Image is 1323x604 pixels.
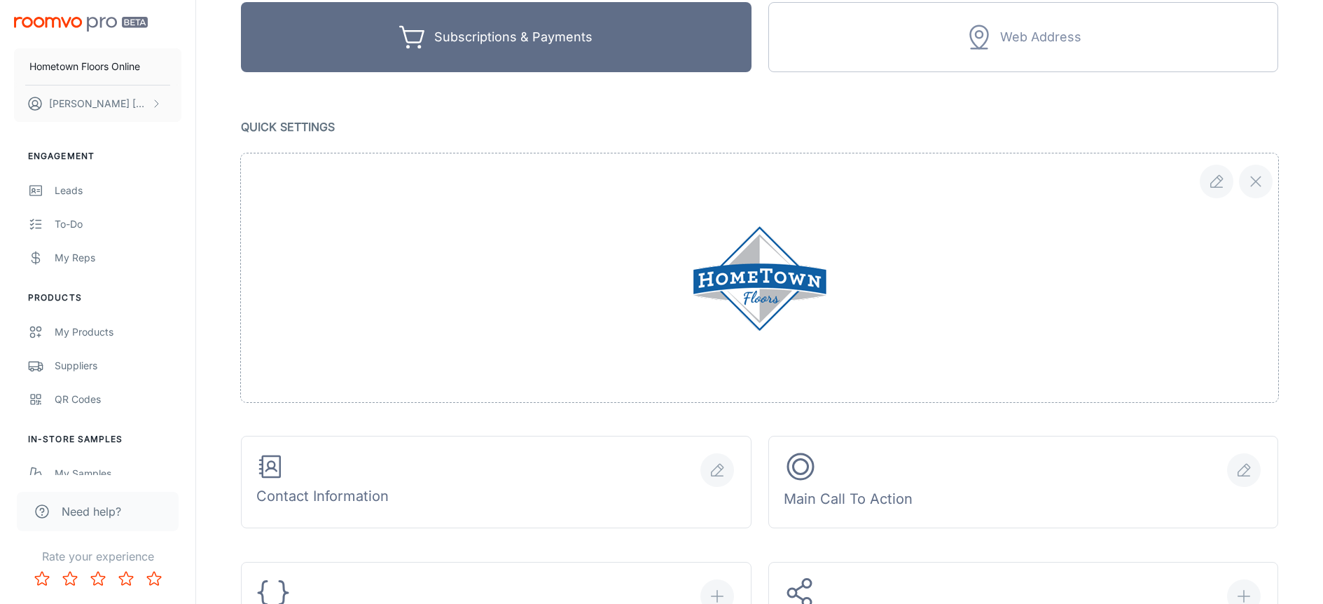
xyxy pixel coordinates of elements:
button: [PERSON_NAME] [PERSON_NAME] [14,85,181,122]
button: Contact Information [241,436,751,528]
p: [PERSON_NAME] [PERSON_NAME] [49,96,148,111]
button: Rate 2 star [56,565,84,593]
button: Hometown Floors Online [14,48,181,85]
div: Web Address [1000,27,1081,48]
img: file preview [693,226,826,331]
div: Subscriptions & Payments [434,27,593,48]
div: Unlock with subscription [768,2,1279,72]
p: Rate your experience [11,548,184,565]
p: Hometown Floors Online [29,59,140,74]
button: Web Address [768,2,1279,72]
button: Main Call To Action [768,436,1279,528]
img: Roomvo PRO Beta [14,17,148,32]
div: Contact Information [256,453,389,512]
p: Quick Settings [241,117,1278,137]
button: Rate 1 star [28,565,56,593]
div: My Products [55,324,181,340]
div: To-do [55,217,181,232]
button: Rate 4 star [112,565,140,593]
div: Suppliers [55,358,181,373]
button: Rate 3 star [84,565,112,593]
div: My Reps [55,250,181,266]
span: Need help? [62,503,121,520]
div: My Samples [55,466,181,481]
button: Subscriptions & Payments [241,2,751,72]
div: QR Codes [55,392,181,407]
div: Leads [55,183,181,198]
button: Rate 5 star [140,565,168,593]
div: Main Call To Action [784,450,913,515]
